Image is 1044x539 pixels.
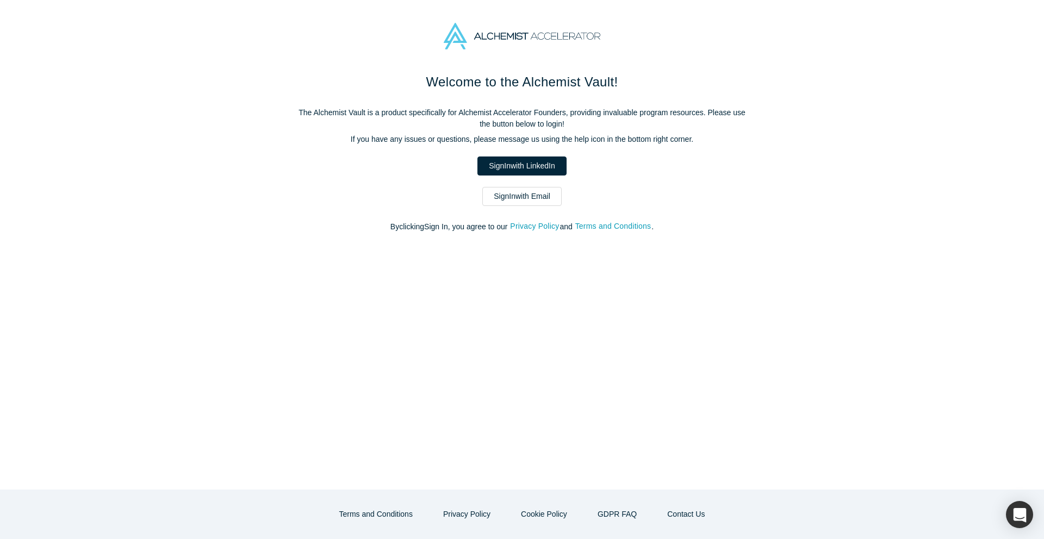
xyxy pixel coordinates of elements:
a: SignInwith LinkedIn [477,156,566,176]
button: Contact Us [656,505,716,524]
button: Privacy Policy [432,505,502,524]
a: SignInwith Email [482,187,562,206]
button: Terms and Conditions [575,220,652,233]
h1: Welcome to the Alchemist Vault! [294,72,750,92]
a: GDPR FAQ [586,505,648,524]
p: By clicking Sign In , you agree to our and . [294,221,750,233]
p: The Alchemist Vault is a product specifically for Alchemist Accelerator Founders, providing inval... [294,107,750,130]
button: Privacy Policy [509,220,560,233]
button: Terms and Conditions [328,505,424,524]
img: Alchemist Accelerator Logo [444,23,600,49]
p: If you have any issues or questions, please message us using the help icon in the bottom right co... [294,134,750,145]
button: Cookie Policy [509,505,579,524]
